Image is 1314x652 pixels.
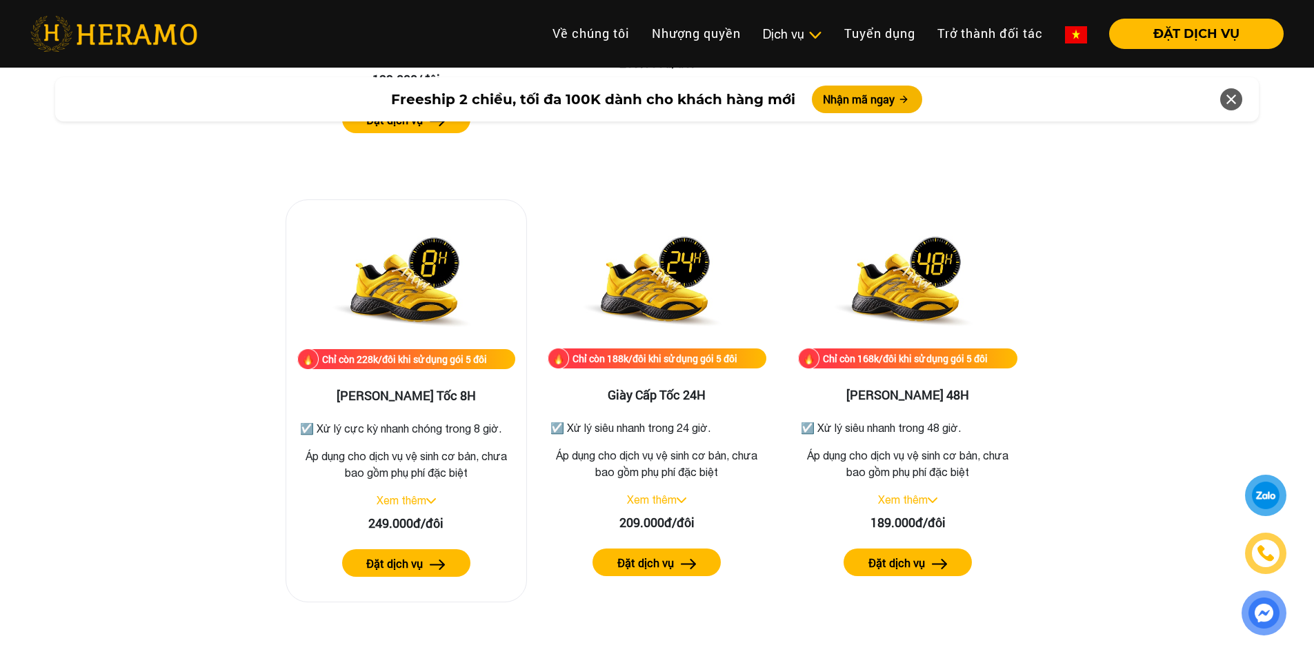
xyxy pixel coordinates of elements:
[297,388,515,404] h3: [PERSON_NAME] Tốc 8H
[391,89,795,110] span: Freeship 2 chiều, tối đa 100K dành cho khách hàng mới
[317,211,496,349] img: Giày Siêu Tốc 8H
[377,494,426,506] a: Xem thêm
[300,420,512,437] p: ☑️ Xử lý cực kỳ nhanh chóng trong 8 giờ.
[548,388,767,403] h3: Giày Cấp Tốc 24H
[798,549,1017,576] a: Đặt dịch vụ arrow
[926,19,1054,48] a: Trở thành đối tác
[548,513,767,532] div: 209.000đ/đôi
[641,19,752,48] a: Nhượng quyền
[818,210,997,348] img: Giày Nhanh 48H
[868,555,925,571] label: Đặt dịch vụ
[833,19,926,48] a: Tuyển dụng
[812,86,922,113] button: Nhận mã ngay
[763,25,822,43] div: Dịch vụ
[297,514,515,533] div: 249.000đ/đôi
[573,351,737,366] div: Chỉ còn 188k/đôi khi sử dụng gói 5 đôi
[798,388,1017,403] h3: [PERSON_NAME] 48H
[1109,19,1284,49] button: ĐẶT DỊCH VỤ
[430,560,446,570] img: arrow
[567,210,746,348] img: Giày Cấp Tốc 24H
[297,348,319,370] img: fire.png
[801,419,1015,436] p: ☑️ Xử lý siêu nhanh trong 48 giờ.
[548,348,569,369] img: fire.png
[798,348,819,369] img: fire.png
[1257,545,1274,562] img: phone-icon
[627,493,677,506] a: Xem thêm
[681,559,697,569] img: arrow
[617,555,674,571] label: Đặt dịch vụ
[550,419,764,436] p: ☑️ Xử lý siêu nhanh trong 24 giờ.
[366,555,423,572] label: Đặt dịch vụ
[932,559,948,569] img: arrow
[548,447,767,480] p: Áp dụng cho dịch vụ vệ sinh cơ bản, chưa bao gồm phụ phí đặc biệt
[1098,28,1284,40] a: ĐẶT DỊCH VỤ
[426,498,436,504] img: arrow_down.svg
[593,549,721,576] button: Đặt dịch vụ
[798,447,1017,480] p: Áp dụng cho dịch vụ vệ sinh cơ bản, chưa bao gồm phụ phí đặc biệt
[541,19,641,48] a: Về chúng tôi
[1247,535,1284,572] a: phone-icon
[808,28,822,42] img: subToggleIcon
[677,497,686,503] img: arrow_down.svg
[823,351,988,366] div: Chỉ còn 168k/đôi khi sử dụng gói 5 đôi
[297,549,515,577] a: Đặt dịch vụ arrow
[322,352,487,366] div: Chỉ còn 228k/đôi khi sử dụng gói 5 đôi
[342,549,470,577] button: Đặt dịch vụ
[1065,26,1087,43] img: vn-flag.png
[844,549,972,576] button: Đặt dịch vụ
[297,448,515,481] p: Áp dụng cho dịch vụ vệ sinh cơ bản, chưa bao gồm phụ phí đặc biệt
[548,549,767,576] a: Đặt dịch vụ arrow
[798,513,1017,532] div: 189.000đ/đôi
[878,493,928,506] a: Xem thêm
[30,16,197,52] img: heramo-logo.png
[928,497,937,503] img: arrow_down.svg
